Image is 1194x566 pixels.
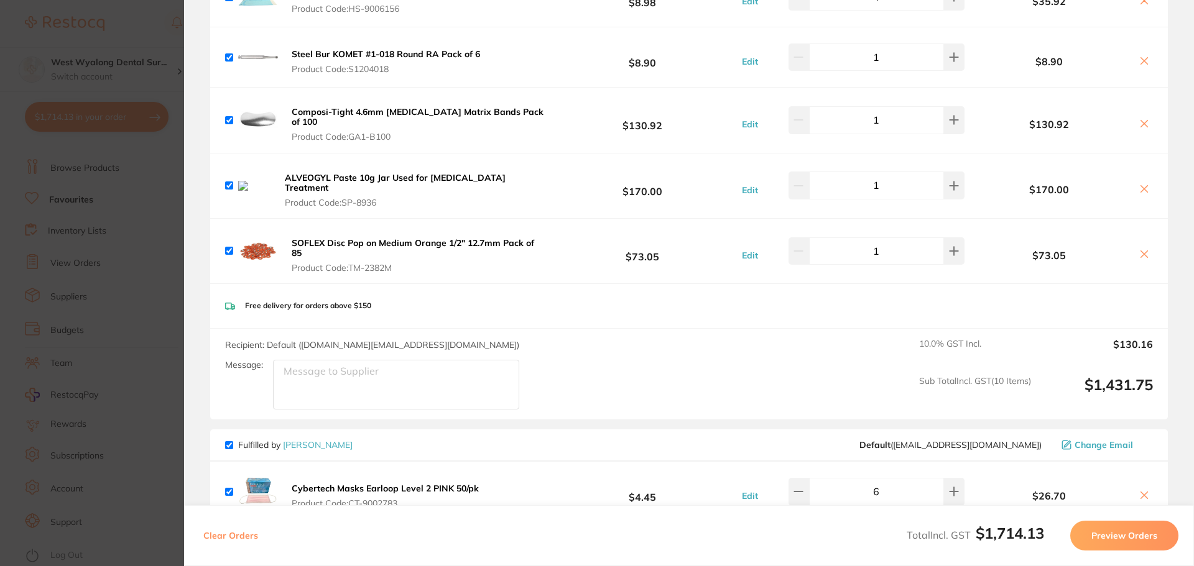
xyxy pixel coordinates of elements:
b: SOFLEX Disc Pop on Medium Orange 1/2" 12.7mm Pack of 85 [292,237,534,258]
b: Steel Bur KOMET #1-018 Round RA Pack of 6 [292,48,480,60]
b: $170.00 [550,174,735,197]
b: $8.90 [968,56,1131,67]
span: Change Email [1075,440,1133,450]
img: cTB2MzA1NA [238,181,271,191]
button: Edit [738,56,762,67]
output: $1,431.75 [1041,376,1153,410]
span: Sub Total Incl. GST ( 10 Items) [919,376,1031,410]
img: Nzd3Ym1lOA [238,231,278,271]
button: Edit [738,250,762,261]
img: OGdsMDNkcg [238,472,278,511]
b: $4.45 [550,480,735,503]
button: ALVEOGYL Paste 10g Jar Used for [MEDICAL_DATA] Treatment Product Code:SP-8936 [281,172,550,208]
span: Product Code: TM-2382M [292,263,546,273]
b: $73.05 [550,240,735,263]
b: $170.00 [968,184,1131,195]
b: ALVEOGYL Paste 10g Jar Used for [MEDICAL_DATA] Treatment [285,172,506,193]
b: Composi-Tight 4.6mm [MEDICAL_DATA] Matrix Bands Pack of 100 [292,106,544,127]
b: $1,714.13 [976,524,1044,542]
button: Edit [738,490,762,501]
span: save@adamdental.com.au [859,440,1042,450]
button: Composi-Tight 4.6mm [MEDICAL_DATA] Matrix Bands Pack of 100 Product Code:GA1-B100 [288,106,550,142]
a: [PERSON_NAME] [283,439,353,450]
b: $130.92 [550,109,735,132]
span: Product Code: S1204018 [292,64,480,74]
b: $130.92 [968,119,1131,130]
label: Message: [225,360,263,370]
button: Steel Bur KOMET #1-018 Round RA Pack of 6 Product Code:S1204018 [288,48,484,75]
b: Default [859,439,891,450]
span: Product Code: GA1-B100 [292,132,546,142]
b: $73.05 [968,250,1131,261]
button: Preview Orders [1070,521,1178,550]
span: 10.0 % GST Incl. [919,339,1031,366]
button: Edit [738,185,762,196]
span: Recipient: Default ( [DOMAIN_NAME][EMAIL_ADDRESS][DOMAIN_NAME] ) [225,339,519,350]
button: Change Email [1058,439,1153,450]
span: Product Code: HS-9006156 [292,4,545,14]
img: dmU0OTIwYQ [238,100,278,140]
output: $130.16 [1041,339,1153,366]
span: Product Code: SP-8936 [285,198,546,208]
p: Fulfilled by [238,440,353,450]
button: SOFLEX Disc Pop on Medium Orange 1/2" 12.7mm Pack of 85 Product Code:TM-2382M [288,237,550,273]
b: $26.70 [968,490,1131,501]
button: Clear Orders [200,521,262,550]
img: YThpc3VzMQ [238,37,278,77]
b: $8.90 [550,46,735,69]
span: Total Incl. GST [907,529,1044,541]
button: Cybertech Masks Earloop Level 2 PINK 50/pk Product Code:CT-9002783 [288,483,483,509]
button: Edit [738,119,762,130]
p: Free delivery for orders above $150 [245,301,371,310]
span: Product Code: CT-9002783 [292,498,479,508]
b: Cybertech Masks Earloop Level 2 PINK 50/pk [292,483,479,494]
